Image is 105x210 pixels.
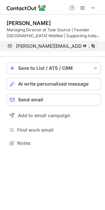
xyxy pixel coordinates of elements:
[7,139,101,148] button: Notes
[7,125,101,135] button: Find work email
[16,43,91,49] span: [PERSON_NAME][EMAIL_ADDRESS][PERSON_NAME][DOMAIN_NAME]
[17,140,98,146] span: Notes
[18,81,88,87] span: AI write personalized message
[7,94,101,106] button: Send email
[7,4,46,12] img: ContactOut v5.3.10
[7,110,101,121] button: Add to email campaign
[18,113,70,118] span: Add to email campaign
[7,20,51,26] div: [PERSON_NAME]
[18,66,89,71] div: Save to List / ATS / CRM
[18,97,43,102] span: Send email
[7,27,101,39] div: Managing Director at Task Source | Founder [GEOGRAPHIC_DATA] WebNet | Supporting Indian Farmers |...
[7,62,101,74] button: save-profile-one-click
[17,127,98,133] span: Find work email
[7,78,101,90] button: AI write personalized message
